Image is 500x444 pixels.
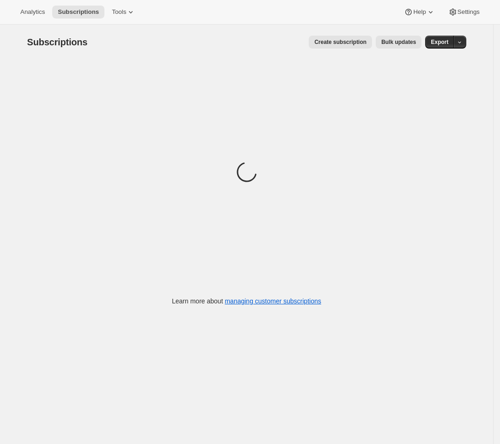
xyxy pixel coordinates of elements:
[431,38,448,46] span: Export
[112,8,126,16] span: Tools
[58,8,99,16] span: Subscriptions
[314,38,366,46] span: Create subscription
[106,6,141,18] button: Tools
[457,8,480,16] span: Settings
[27,37,88,47] span: Subscriptions
[413,8,426,16] span: Help
[376,36,421,49] button: Bulk updates
[225,297,321,305] a: managing customer subscriptions
[20,8,45,16] span: Analytics
[443,6,485,18] button: Settings
[15,6,50,18] button: Analytics
[398,6,440,18] button: Help
[381,38,416,46] span: Bulk updates
[425,36,454,49] button: Export
[52,6,104,18] button: Subscriptions
[309,36,372,49] button: Create subscription
[172,296,321,306] p: Learn more about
